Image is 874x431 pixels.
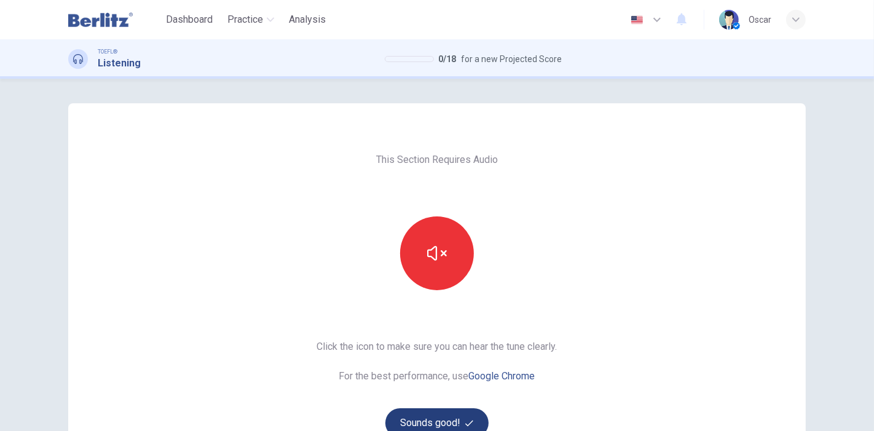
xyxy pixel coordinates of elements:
[161,9,218,31] button: Dashboard
[462,52,562,66] span: for a new Projected Score
[289,12,326,27] span: Analysis
[98,47,117,56] span: TOEFL®
[284,9,331,31] button: Analysis
[749,12,771,27] div: Oscar
[376,152,498,167] span: This Section Requires Audio
[68,7,133,32] img: Berlitz Latam logo
[629,15,645,25] img: en
[222,9,279,31] button: Practice
[719,10,739,30] img: Profile picture
[166,12,213,27] span: Dashboard
[439,52,457,66] span: 0 / 18
[317,339,557,354] span: Click the icon to make sure you can hear the tune clearly.
[469,370,535,382] a: Google Chrome
[68,7,161,32] a: Berlitz Latam logo
[227,12,263,27] span: Practice
[98,56,141,71] h1: Listening
[317,369,557,384] span: For the best performance, use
